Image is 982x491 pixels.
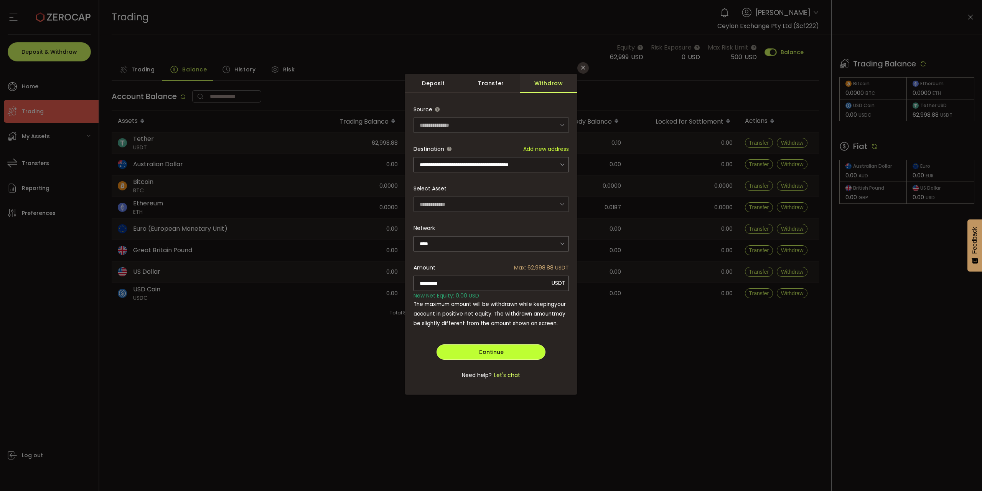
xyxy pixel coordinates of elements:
span: Source [414,102,432,117]
div: dialog [405,74,577,395]
label: Network [414,224,435,232]
label: Select Asset [414,185,447,192]
button: Feedback - Show survey [967,219,982,271]
div: Withdraw [520,74,577,93]
span: Max: 62,998.88 USDT [514,260,569,275]
span: New Net Equity: 0.00 USD [414,292,479,299]
span: The maximum amount will be withdrawn while keeping [414,301,554,308]
div: Deposit [405,74,462,93]
span: Add new address [523,145,569,153]
span: Feedback [971,227,978,254]
span: Amount [414,260,435,275]
iframe: Chat Widget [944,454,982,491]
span: Destination [414,145,444,153]
div: Transfer [462,74,520,93]
span: may be slightly different from the amount shown on screen. [414,310,565,327]
span: USDT [552,279,565,287]
span: your account in positive net equity. The withdrawn amount [414,301,566,317]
